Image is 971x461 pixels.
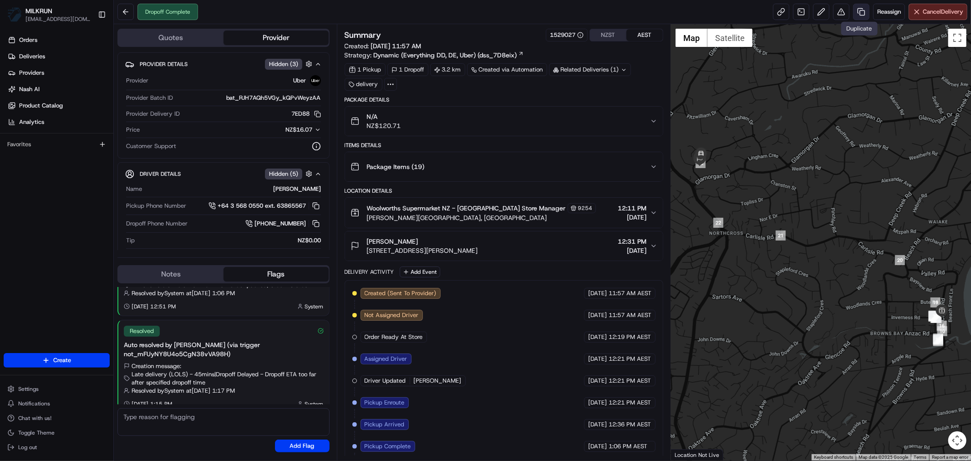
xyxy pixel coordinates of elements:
button: AEST [626,29,663,41]
span: Tip [126,236,135,245]
span: Nash AI [19,85,40,93]
button: 7ED88 [292,110,321,118]
button: Map camera controls [948,431,966,450]
div: Resolved [124,326,160,337]
img: uber-new-logo.jpeg [310,75,321,86]
span: Reassign [877,8,901,16]
div: Duplicate [841,22,878,36]
span: Pickup Complete [365,442,411,451]
div: Favorites [4,137,110,152]
span: Order Ready At Store [365,333,423,341]
button: Reassign [873,4,905,20]
span: [DATE] [588,399,607,407]
span: [PERSON_NAME] [367,237,418,246]
button: Create [4,353,110,368]
span: [DATE] [588,289,607,297]
span: 12:19 PM AEST [609,333,651,341]
span: [PERSON_NAME] [414,377,462,385]
span: System [305,400,324,408]
span: [DATE] 11:57 AM [371,42,422,50]
span: Hidden ( 3 ) [269,60,298,68]
a: [PHONE_NUMBER] [245,219,321,229]
span: Orders [19,36,37,44]
span: Chat with us! [18,415,51,422]
button: [PERSON_NAME][STREET_ADDRESS][PERSON_NAME]12:31 PM[DATE] [345,231,663,261]
span: [DATE] [618,246,646,255]
div: 1 Dropoff [387,63,428,76]
button: Package Items (19) [345,152,663,181]
a: Terms (opens in new tab) [914,455,926,460]
span: Assigned Driver [365,355,407,363]
span: Resolved by System [132,289,184,297]
span: Name [126,185,142,193]
span: Deliveries [19,52,45,61]
button: Provider [224,31,329,45]
a: Orders [4,33,113,47]
span: [PHONE_NUMBER] [254,220,306,228]
a: Analytics [4,115,113,129]
div: delivery [345,78,382,91]
button: Hidden (5) [265,168,315,179]
button: Toggle fullscreen view [948,29,966,47]
div: Items Details [345,142,663,149]
span: Price [126,126,140,134]
span: Analytics [19,118,44,126]
div: 10 [937,326,947,336]
span: [STREET_ADDRESS][PERSON_NAME] [367,246,478,255]
span: Cancel Delivery [923,8,963,16]
span: 12:21 PM AEST [609,377,651,385]
div: 1 Pickup [345,63,386,76]
a: Open this area in Google Maps (opens a new window) [673,449,703,461]
span: at [DATE] 1:06 PM [186,289,235,297]
button: Chat with us! [4,412,110,425]
button: Quotes [118,31,224,45]
span: Map data ©2025 Google [859,455,908,460]
button: Keyboard shortcuts [814,454,853,461]
span: Pickup Enroute [365,399,405,407]
span: Pickup Phone Number [126,202,186,210]
span: NZ$120.71 [367,121,401,130]
div: 3.2 km [430,63,465,76]
a: Product Catalog [4,98,113,113]
div: Delivery Activity [345,268,394,276]
span: Settings [18,385,39,393]
button: Hidden (3) [265,58,315,70]
div: 15 [933,334,943,344]
span: 12:21 PM AEST [609,399,651,407]
span: Providers [19,69,44,77]
button: Log out [4,441,110,454]
span: 12:36 PM AEST [609,420,651,429]
a: Created via Automation [467,63,547,76]
span: MILKRUN [25,6,52,15]
div: Location Not Live [671,449,723,461]
span: NZ$16.07 [286,126,313,133]
img: Google [673,449,703,461]
div: 18 [930,311,940,321]
span: Driver Details [140,170,181,178]
span: 1:06 PM AEST [609,442,647,451]
span: Dynamic (Everything DD, DE, Uber) (dss_7D8eix) [374,51,517,60]
span: Resolved by System [132,387,184,395]
span: Not Assigned Driver [365,311,419,319]
span: 12:31 PM [618,237,646,246]
button: NZ$16.07 [241,126,321,134]
div: 9 [929,311,939,321]
div: 16 [937,321,947,331]
button: Woolworths Supermarket NZ - [GEOGRAPHIC_DATA] Store Manager9254[PERSON_NAME][GEOGRAPHIC_DATA], [G... [345,198,663,228]
a: Dynamic (Everything DD, DE, Uber) (dss_7D8eix) [374,51,524,60]
button: Show satellite imagery [707,29,752,47]
span: bat_RJH7AQh5VGy_kQPvWeyzAA [226,94,321,102]
span: 12:21 PM AEST [609,355,651,363]
span: [DATE] [588,333,607,341]
span: +64 3 568 0550 ext. 63865567 [218,202,306,210]
button: Provider DetailsHidden (3) [125,56,322,72]
div: NZ$0.00 [138,236,321,245]
div: [PERSON_NAME] [146,185,321,193]
div: 12 [933,333,943,343]
div: Package Details [345,96,663,103]
button: Add Flag [275,440,330,452]
span: Product Catalog [19,102,63,110]
div: Location Details [345,187,663,195]
a: Deliveries [4,49,113,64]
